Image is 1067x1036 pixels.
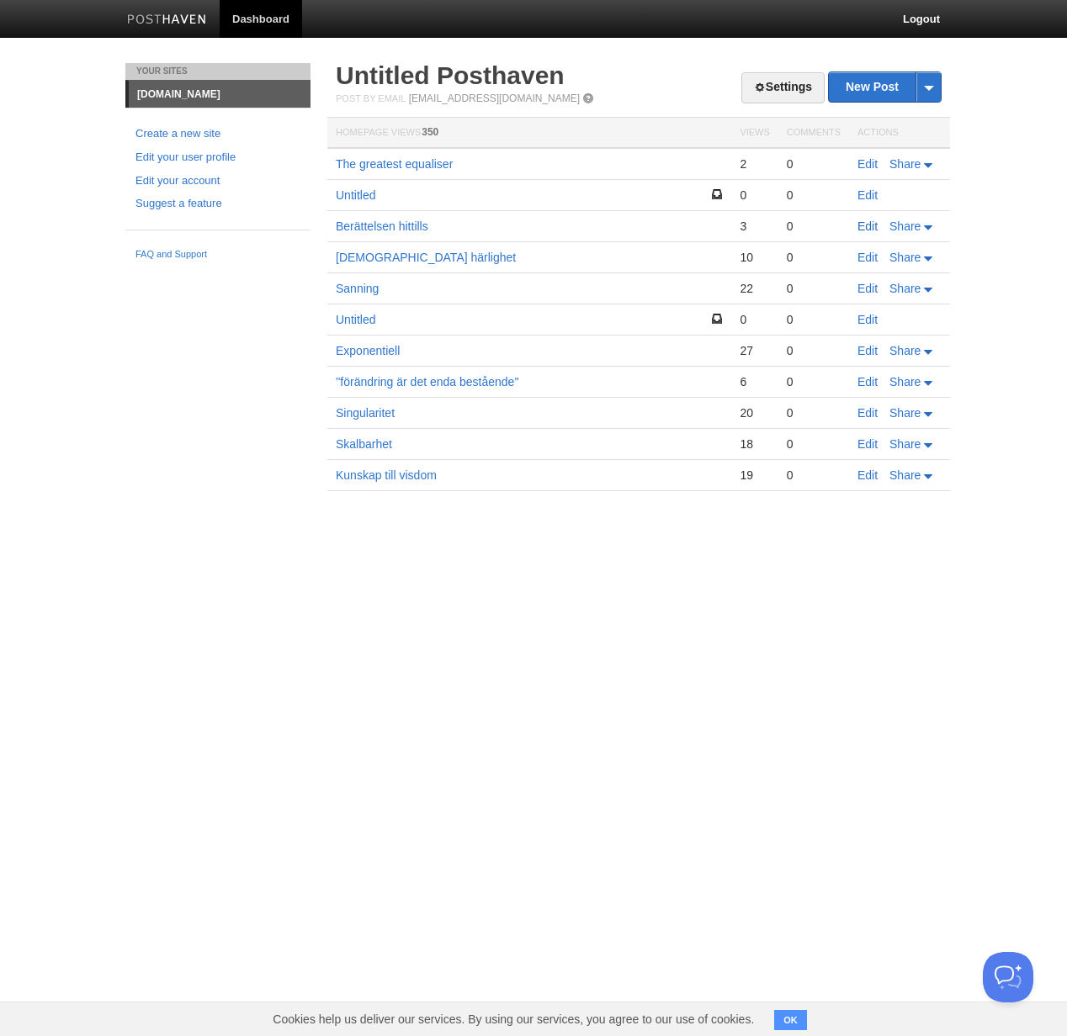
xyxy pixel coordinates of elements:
span: Share [889,375,921,388]
div: 19 [740,468,769,483]
div: 27 [740,343,769,358]
a: FAQ and Support [135,247,300,262]
span: Share [889,468,921,482]
a: Edit [857,313,878,326]
a: [DEMOGRAPHIC_DATA] härlighet [336,251,516,264]
a: Suggest a feature [135,195,300,213]
span: Share [889,219,921,233]
div: 3 [740,219,769,234]
span: Cookies help us deliver our services. By using our services, you agree to our use of cookies. [256,1002,771,1036]
div: 22 [740,281,769,296]
div: 6 [740,374,769,389]
div: 0 [787,250,841,265]
div: 0 [787,343,841,358]
a: [EMAIL_ADDRESS][DOMAIN_NAME] [409,92,580,104]
button: OK [774,1010,807,1030]
a: Kunskap till visdom [336,468,437,482]
a: Edit [857,251,878,264]
a: Edit [857,157,878,171]
div: 0 [787,188,841,203]
div: 10 [740,250,769,265]
a: Untitled Posthaven [336,61,565,89]
div: 18 [740,436,769,452]
a: The greatest equaliser [336,157,453,171]
a: Edit your account [135,172,300,190]
th: Homepage Views [327,118,731,149]
div: 20 [740,405,769,420]
a: New Post [829,72,941,102]
a: Edit [857,344,878,357]
div: 0 [787,312,841,327]
a: Exponentiell [336,344,400,357]
th: Views [731,118,778,149]
span: Share [889,157,921,171]
div: 0 [787,436,841,452]
a: Edit [857,437,878,451]
div: 0 [787,468,841,483]
a: Sanning [336,282,379,295]
a: Edit [857,468,878,482]
a: Edit [857,282,878,295]
img: Posthaven-bar [127,14,207,27]
a: Settings [741,72,825,103]
li: Your Sites [125,63,311,80]
span: Share [889,344,921,357]
a: Berättelsen hittills [336,219,428,233]
div: 2 [740,156,769,172]
div: 0 [787,156,841,172]
th: Comments [778,118,849,149]
a: Singularitet [336,406,395,420]
div: 0 [787,405,841,420]
div: 0 [740,188,769,203]
div: 0 [787,219,841,234]
a: ''förändring är det enda bestående'' [336,375,519,388]
a: Edit your user profile [135,149,300,166]
span: Share [889,282,921,295]
a: Skalbarhet [336,437,392,451]
div: 0 [787,281,841,296]
a: Untitled [336,188,375,202]
span: Post by Email [336,93,406,103]
a: Untitled [336,313,375,326]
div: 0 [740,312,769,327]
a: Edit [857,219,878,233]
span: Share [889,406,921,420]
a: Edit [857,188,878,202]
th: Actions [849,118,950,149]
span: Share [889,251,921,264]
span: 350 [422,126,438,138]
a: Create a new site [135,125,300,143]
iframe: Help Scout Beacon - Open [983,952,1033,1002]
a: Edit [857,375,878,388]
a: Edit [857,406,878,420]
div: 0 [787,374,841,389]
span: Share [889,437,921,451]
a: [DOMAIN_NAME] [129,81,311,108]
